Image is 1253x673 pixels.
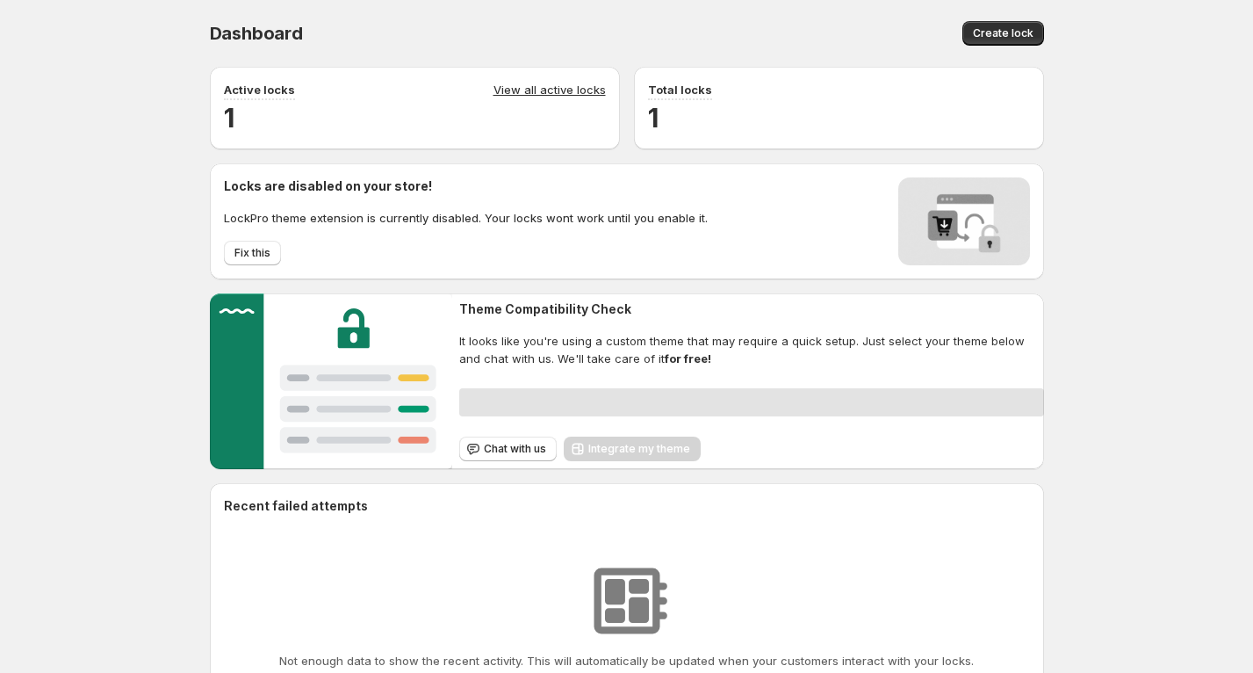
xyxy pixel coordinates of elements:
button: Chat with us [459,437,557,461]
p: Active locks [224,81,295,98]
span: Chat with us [484,442,546,456]
p: LockPro theme extension is currently disabled. Your locks wont work until you enable it. [224,209,708,227]
img: Customer support [210,293,453,469]
button: Create lock [962,21,1044,46]
h2: Locks are disabled on your store! [224,177,708,195]
img: Locks disabled [898,177,1030,265]
h2: Theme Compatibility Check [459,300,1043,318]
p: Not enough data to show the recent activity. This will automatically be updated when your custome... [279,652,974,669]
span: Fix this [234,246,270,260]
span: Dashboard [210,23,303,44]
h2: 1 [648,100,1030,135]
strong: for free! [665,351,711,365]
span: Create lock [973,26,1033,40]
h2: 1 [224,100,606,135]
a: View all active locks [493,81,606,100]
h2: Recent failed attempts [224,497,368,515]
p: Total locks [648,81,712,98]
span: It looks like you're using a custom theme that may require a quick setup. Just select your theme ... [459,332,1043,367]
button: Fix this [224,241,281,265]
img: No resources found [583,557,671,645]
